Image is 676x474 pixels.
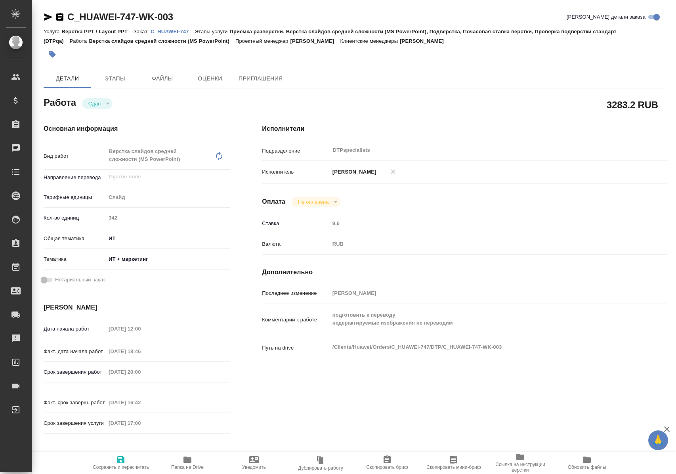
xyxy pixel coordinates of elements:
[262,220,329,227] p: Ставка
[195,29,230,34] p: Этапы услуги
[426,464,481,470] span: Скопировать мини-бриф
[106,323,175,334] input: Пустое поле
[607,98,658,111] h2: 3283.2 RUB
[134,29,151,34] p: Заказ:
[106,346,175,357] input: Пустое поле
[420,452,487,474] button: Скопировать мини-бриф
[151,29,195,34] p: C_HUAWEI-747
[67,11,173,22] a: C_HUAWEI-747-WK-003
[82,98,113,109] div: Сдан
[296,199,331,205] button: Не оплачена
[55,276,105,284] span: Нотариальный заказ
[44,193,106,201] p: Тарифные единицы
[44,368,106,376] p: Срок завершения работ
[44,399,106,407] p: Факт. срок заверш. работ
[61,29,133,34] p: Верстка PPT / Layout PPT
[44,12,53,22] button: Скопировать ссылку для ЯМессенджера
[44,29,617,44] p: Приемка разверстки, Верстка слайдов средней сложности (MS PowerPoint), Подверстка, Почасовая став...
[151,28,195,34] a: C_HUAWEI-747
[262,268,667,277] h4: Дополнительно
[400,38,450,44] p: [PERSON_NAME]
[366,464,408,470] span: Скопировать бриф
[330,168,376,176] p: [PERSON_NAME]
[106,252,230,266] div: ИТ + маркетинг
[106,417,175,429] input: Пустое поле
[648,430,668,450] button: 🙏
[568,464,606,470] span: Обновить файлы
[44,95,76,109] h2: Работа
[70,38,89,44] p: Работа
[487,452,554,474] button: Ссылка на инструкции верстки
[44,29,61,34] p: Услуга
[44,46,61,63] button: Добавить тэг
[191,74,229,84] span: Оценки
[290,38,340,44] p: [PERSON_NAME]
[106,366,175,378] input: Пустое поле
[287,452,354,474] button: Дублировать работу
[242,464,266,470] span: Уведомить
[106,212,230,224] input: Пустое поле
[96,74,134,84] span: Этапы
[88,452,154,474] button: Сохранить и пересчитать
[44,174,106,182] p: Направление перевода
[44,235,106,243] p: Общая тематика
[262,240,329,248] p: Валюта
[262,147,329,155] p: Подразделение
[262,124,667,134] h4: Исполнители
[354,452,420,474] button: Скопировать бриф
[330,308,634,330] textarea: подготовить к переводу недерактируемые изображения не переводим
[262,289,329,297] p: Последнее изменение
[567,13,645,21] span: [PERSON_NAME] детали заказа
[651,432,665,449] span: 🙏
[44,419,106,427] p: Срок завершения услуги
[235,38,290,44] p: Проектный менеджер
[44,348,106,355] p: Факт. дата начала работ
[44,214,106,222] p: Кол-во единиц
[292,197,340,207] div: Сдан
[492,462,549,473] span: Ссылка на инструкции верстки
[340,38,400,44] p: Клиентские менеджеры
[171,464,204,470] span: Папка на Drive
[93,464,149,470] span: Сохранить и пересчитать
[44,325,106,333] p: Дата начала работ
[44,303,230,312] h4: [PERSON_NAME]
[86,100,103,107] button: Сдан
[106,397,175,408] input: Пустое поле
[330,237,634,251] div: RUB
[44,152,106,160] p: Вид работ
[298,465,343,471] span: Дублировать работу
[89,38,235,44] p: Верстка слайдов средней сложности (MS PowerPoint)
[106,232,230,245] div: ИТ
[44,255,106,263] p: Тематика
[262,344,329,352] p: Путь на drive
[330,218,634,229] input: Пустое поле
[330,287,634,299] input: Пустое поле
[154,452,221,474] button: Папка на Drive
[48,74,86,84] span: Детали
[262,197,285,206] h4: Оплата
[221,452,287,474] button: Уведомить
[106,191,230,204] div: Слайд
[262,168,329,176] p: Исполнитель
[143,74,181,84] span: Файлы
[44,124,230,134] h4: Основная информация
[330,340,634,354] textarea: /Clients/Huawei/Orders/C_HUAWEI-747/DTP/C_HUAWEI-747-WK-003
[55,12,65,22] button: Скопировать ссылку
[262,316,329,324] p: Комментарий к работе
[239,74,283,84] span: Приглашения
[108,172,212,182] input: Пустое поле
[554,452,620,474] button: Обновить файлы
